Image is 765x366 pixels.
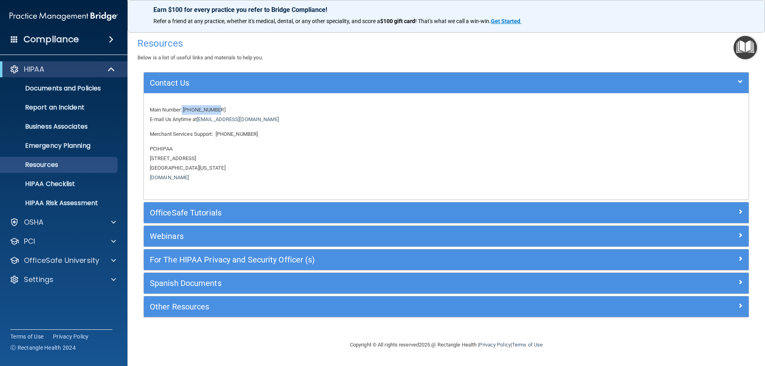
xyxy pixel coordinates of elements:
[150,279,592,288] h5: Spanish Documents
[415,18,491,24] span: ! That's what we call a win-win.
[53,333,89,341] a: Privacy Policy
[137,55,263,61] span: Below is a list of useful links and materials to help you.
[137,38,755,49] h4: Resources
[5,142,114,150] p: Emergency Planning
[153,18,380,24] span: Refer a friend at any practice, whether it's medical, dental, or any other speciality, and score a
[24,237,35,246] p: PCI
[150,232,592,241] h5: Webinars
[150,78,592,87] h5: Contact Us
[512,342,543,348] a: Terms of Use
[150,206,743,219] a: OfficeSafe Tutorials
[10,237,116,246] a: PCI
[24,217,44,227] p: OSHA
[5,161,114,169] p: Resources
[5,104,114,112] p: Report an Incident
[491,18,520,24] strong: Get Started
[150,255,592,264] h5: For The HIPAA Privacy and Security Officer (s)
[150,302,592,311] h5: Other Resources
[153,6,739,14] p: Earn $100 for every practice you refer to Bridge Compliance!
[150,174,189,180] a: [DOMAIN_NAME]
[10,8,118,24] img: PMB logo
[150,76,743,89] a: Contact Us
[150,129,743,139] p: Merchant Services Support: [PHONE_NUMBER]
[150,144,743,182] p: PCIHIPAA [STREET_ADDRESS] [GEOGRAPHIC_DATA][US_STATE]
[24,256,99,265] p: OfficeSafe University
[197,116,279,122] a: [EMAIL_ADDRESS][DOMAIN_NAME]
[10,344,76,352] span: Ⓒ Rectangle Health 2024
[479,342,510,348] a: Privacy Policy
[301,332,592,358] div: Copyright © All rights reserved 2025 @ Rectangle Health | |
[150,300,743,313] a: Other Resources
[24,34,79,45] h4: Compliance
[10,217,116,227] a: OSHA
[5,123,114,131] p: Business Associates
[10,333,43,341] a: Terms of Use
[5,180,114,188] p: HIPAA Checklist
[10,65,116,74] a: HIPAA
[150,105,743,124] p: Main Number: [PHONE_NUMBER] E-mail Us Anytime at
[24,275,53,284] p: Settings
[150,277,743,290] a: Spanish Documents
[150,208,592,217] h5: OfficeSafe Tutorials
[10,275,116,284] a: Settings
[491,18,522,24] a: Get Started
[380,18,415,24] strong: $100 gift card
[5,84,114,92] p: Documents and Policies
[734,36,757,59] button: Open Resource Center
[5,199,114,207] p: HIPAA Risk Assessment
[150,230,743,243] a: Webinars
[24,65,44,74] p: HIPAA
[150,253,743,266] a: For The HIPAA Privacy and Security Officer (s)
[10,256,116,265] a: OfficeSafe University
